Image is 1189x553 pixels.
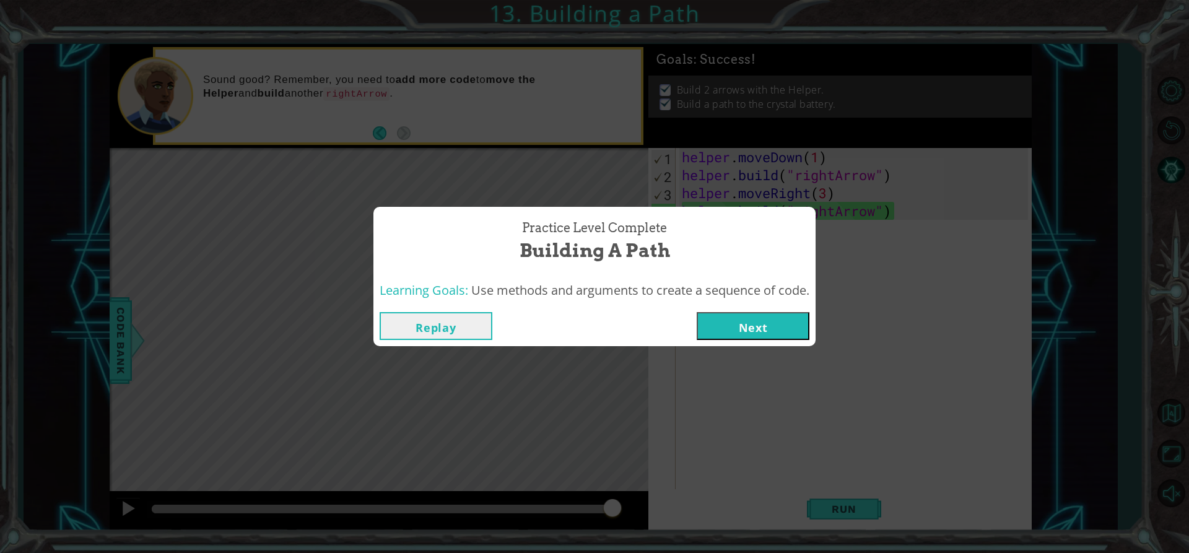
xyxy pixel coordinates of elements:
[380,282,468,298] span: Learning Goals:
[471,282,809,298] span: Use methods and arguments to create a sequence of code.
[697,312,809,340] button: Next
[380,312,492,340] button: Replay
[520,237,670,264] span: Building a Path
[522,219,667,237] span: Practice Level Complete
